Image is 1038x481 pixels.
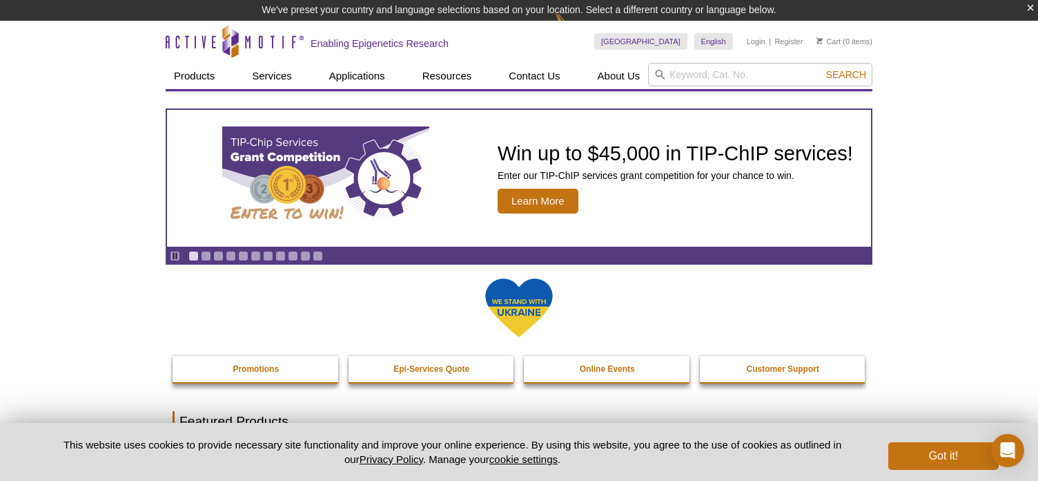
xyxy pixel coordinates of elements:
a: Go to slide 7 [263,251,273,261]
a: Register [774,37,803,46]
a: Login [747,37,765,46]
a: Go to slide 5 [238,251,248,261]
a: Resources [414,63,480,89]
strong: Customer Support [747,364,819,374]
a: TIP-ChIP Services Grant Competition Win up to $45,000 in TIP-ChIP services! Enter our TIP-ChIP se... [167,110,871,247]
a: Go to slide 3 [213,251,224,261]
a: Contact Us [500,63,568,89]
a: Go to slide 6 [251,251,261,261]
strong: Epi-Services Quote [393,364,469,374]
a: Go to slide 9 [288,251,298,261]
a: Go to slide 11 [313,251,323,261]
h2: Win up to $45,000 in TIP-ChIP services! [498,143,853,164]
img: Your Cart [816,37,823,44]
div: Open Intercom Messenger [991,434,1024,467]
a: [GEOGRAPHIC_DATA] [594,33,687,50]
a: Products [166,63,223,89]
a: About Us [589,63,649,89]
h2: Featured Products [173,411,865,432]
input: Keyword, Cat. No. [648,63,872,86]
p: This website uses cookies to provide necessary site functionality and improve your online experie... [39,437,865,466]
strong: Promotions [233,364,279,374]
a: Online Events [524,356,691,382]
h2: Enabling Epigenetics Research [311,37,449,50]
a: Applications [321,63,393,89]
a: Epi-Services Quote [349,356,516,382]
strong: Online Events [580,364,635,374]
a: Go to slide 4 [226,251,236,261]
article: TIP-ChIP Services Grant Competition [167,110,871,247]
a: Privacy Policy [360,453,423,465]
a: Go to slide 8 [275,251,286,261]
a: Services [244,63,300,89]
button: cookie settings [489,453,558,465]
button: Search [822,68,870,81]
li: | [769,33,771,50]
a: Cart [816,37,841,46]
a: Toggle autoplay [170,251,180,261]
span: Learn More [498,189,578,214]
a: Customer Support [700,356,867,382]
li: (0 items) [816,33,872,50]
a: Go to slide 1 [188,251,199,261]
p: Enter our TIP-ChIP services grant competition for your chance to win. [498,169,853,182]
a: Go to slide 10 [300,251,311,261]
a: Promotions [173,356,340,382]
a: English [694,33,733,50]
img: We Stand With Ukraine [484,277,554,339]
img: TIP-ChIP Services Grant Competition [222,126,429,230]
span: Search [826,69,866,80]
button: Got it! [888,442,999,470]
img: Change Here [555,10,591,43]
a: Go to slide 2 [201,251,211,261]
